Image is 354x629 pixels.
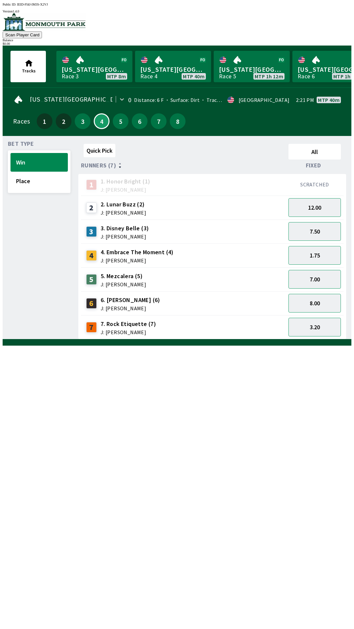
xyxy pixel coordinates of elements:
span: 1. Honor Bright (1) [101,177,150,186]
span: Tracks [22,68,36,74]
button: Tracks [10,51,46,82]
div: 1 [86,180,97,190]
span: 3.20 [310,323,320,331]
a: [US_STATE][GEOGRAPHIC_DATA]Race 3MTP 8m [56,51,132,82]
button: 7.00 [288,270,341,289]
span: Bet Type [8,141,34,146]
span: Runners (7) [81,163,116,168]
button: 2 [56,113,71,129]
span: J: [PERSON_NAME] [101,258,174,263]
div: 3 [86,226,97,237]
button: 1 [37,113,52,129]
button: 12.00 [288,198,341,217]
div: Version 1.4.0 [3,10,351,13]
div: $ 0.00 [3,42,351,46]
span: MTP 8m [107,74,126,79]
button: 8.00 [288,294,341,313]
img: venue logo [3,13,86,31]
button: 5 [113,113,128,129]
button: 4 [94,113,109,129]
button: 7.50 [288,222,341,241]
span: J: [PERSON_NAME] [101,210,146,215]
span: 8 [171,119,184,124]
span: 1 [38,119,51,124]
button: Quick Pick [84,144,115,157]
span: 7 [152,119,165,124]
div: Races [13,119,30,124]
span: 5 [114,119,127,124]
button: 3.20 [288,318,341,336]
span: Distance: 6 F [134,97,164,103]
span: 7.00 [310,276,320,283]
span: 4. Embrace The Moment (4) [101,248,174,257]
a: [US_STATE][GEOGRAPHIC_DATA]Race 4MTP 40m [135,51,211,82]
div: Fixed [286,162,344,169]
span: 4 [96,120,107,123]
span: 5. Mezcalera (5) [101,272,146,280]
span: 2:21 PM [296,97,314,103]
span: [US_STATE][GEOGRAPHIC_DATA] [30,97,128,102]
span: J: [PERSON_NAME] [101,234,149,239]
span: Fixed [306,163,321,168]
span: 12.00 [308,204,321,211]
span: 7. Rock Etiquette (7) [101,320,156,328]
span: [US_STATE][GEOGRAPHIC_DATA] [140,65,206,74]
div: 2 [86,202,97,213]
span: Win [16,159,62,166]
span: 7.50 [310,228,320,235]
a: [US_STATE][GEOGRAPHIC_DATA]Race 5MTP 1h 12m [214,51,290,82]
span: MTP 40m [318,97,340,103]
span: IEID-FI4J-IM3S-X2VJ [17,3,48,6]
button: 7 [151,113,167,129]
button: 1.75 [288,246,341,265]
span: Quick Pick [87,147,112,154]
span: 8.00 [310,299,320,307]
span: Surface: Dirt [164,97,200,103]
div: Balance [3,38,351,42]
span: 2. Lunar Buzz (2) [101,200,146,209]
div: Runners (7) [81,162,286,169]
span: 6 [133,119,146,124]
button: Scan Player Card [3,31,42,38]
button: 3 [75,113,90,129]
button: All [288,144,341,160]
span: [US_STATE][GEOGRAPHIC_DATA] [219,65,285,74]
div: Race 4 [140,74,157,79]
button: 8 [170,113,186,129]
button: 6 [132,113,147,129]
div: 4 [86,250,97,261]
span: MTP 1h 12m [255,74,283,79]
button: Place [10,172,68,190]
button: Win [10,153,68,172]
span: J: [PERSON_NAME] [101,330,156,335]
span: Place [16,177,62,185]
div: 7 [86,322,97,333]
span: J: [PERSON_NAME] [101,306,160,311]
span: J: [PERSON_NAME] [101,282,146,287]
span: 1.75 [310,252,320,259]
div: 0 [128,97,131,103]
div: 5 [86,274,97,285]
span: 2 [57,119,70,124]
span: All [291,148,338,156]
div: SCRATCHED [288,181,341,188]
div: 6 [86,298,97,309]
span: 6. [PERSON_NAME] (6) [101,296,160,304]
div: Public ID: [3,3,351,6]
span: 3 [76,119,89,124]
span: [US_STATE][GEOGRAPHIC_DATA] [62,65,127,74]
div: Race 3 [62,74,79,79]
span: J: [PERSON_NAME] [101,187,150,192]
div: [GEOGRAPHIC_DATA] [239,97,290,103]
span: MTP 40m [183,74,205,79]
div: Race 5 [219,74,236,79]
span: 3. Disney Belle (3) [101,224,149,233]
div: Race 6 [298,74,315,79]
span: Track Condition: Fast [200,97,256,103]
